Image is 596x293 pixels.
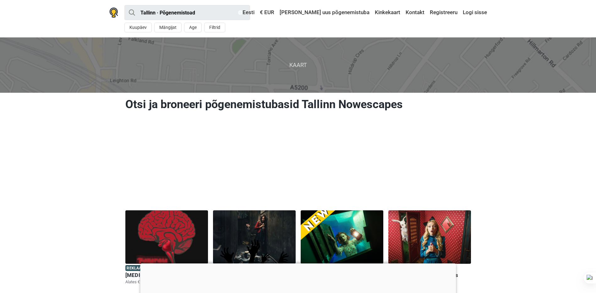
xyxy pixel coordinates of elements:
[125,210,208,286] a: Paranoia Reklaam Põgenemistuba [MEDICAL_DATA] Alates €13 inimese kohta
[204,23,225,32] button: Filtrid
[461,7,487,18] a: Logi sisse
[237,7,256,18] a: Eesti
[388,210,471,264] img: Alice'i Jälgedes
[238,10,243,15] img: Eesti
[125,210,208,264] img: Paranoia
[404,7,426,18] a: Kontakt
[184,23,202,32] button: Age
[125,97,471,111] h1: Otsi ja broneeri põgenemistubasid Tallinn Nowescapes
[123,119,473,207] iframe: Advertisement
[301,210,383,264] img: Põgenemis Tuba "Hiiglase Kodu"
[125,279,208,285] p: Alates €13 inimese kohta
[258,7,276,18] a: € EUR
[213,210,296,292] a: Lastekodu Saladus Soovitame Põgenemistuba Lastekodu Saladus Alates €22 inimese kohta Star4.9 (28)
[428,7,459,18] a: Registreeru
[373,7,402,18] a: Kinkekaart
[124,23,152,32] button: Kuupäev
[278,7,371,18] a: [PERSON_NAME] uus põgenemistuba
[124,5,250,20] input: proovi “Tallinn”
[213,210,296,264] img: Lastekodu Saladus
[125,265,147,271] span: Reklaam
[154,23,182,32] button: Mängijat
[109,8,118,18] img: Nowescape logo
[388,210,471,292] a: Alice'i Jälgedes Soovitame Põgenemistuba [PERSON_NAME]'i Jälgedes Alates €19 inimese kohta Star4....
[125,272,208,279] h6: [MEDICAL_DATA]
